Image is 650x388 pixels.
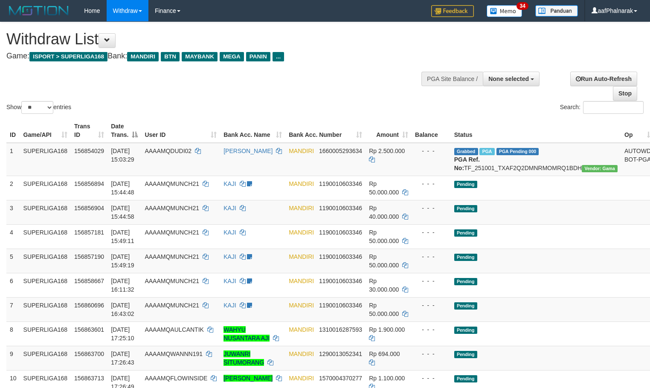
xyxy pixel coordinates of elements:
[145,375,207,382] span: AAAAMQFLOWINSIDE
[6,119,20,143] th: ID
[111,148,134,163] span: [DATE] 15:03:29
[369,375,405,382] span: Rp 1.100.000
[613,86,637,101] a: Stop
[289,375,314,382] span: MANDIRI
[20,346,71,370] td: SUPERLIGA168
[415,277,447,285] div: - - -
[223,229,236,236] a: KAJI
[289,253,314,260] span: MANDIRI
[220,119,285,143] th: Bank Acc. Name: activate to sort column ascending
[289,148,314,154] span: MANDIRI
[111,229,134,244] span: [DATE] 15:49:11
[6,321,20,346] td: 8
[74,350,104,357] span: 156863700
[483,72,540,86] button: None selected
[223,205,236,211] a: KAJI
[145,253,199,260] span: AAAAMQMUNCH21
[415,204,447,212] div: - - -
[369,278,399,293] span: Rp 30.000.000
[285,119,366,143] th: Bank Acc. Number: activate to sort column ascending
[319,278,362,284] span: Copy 1190010603346 to clipboard
[20,321,71,346] td: SUPERLIGA168
[223,180,236,187] a: KAJI
[454,302,477,310] span: Pending
[20,273,71,297] td: SUPERLIGA168
[111,253,134,269] span: [DATE] 15:49:19
[479,148,494,155] span: Marked by aafsoycanthlai
[488,75,529,82] span: None selected
[182,52,218,61] span: MAYBANK
[289,205,314,211] span: MANDIRI
[6,143,20,176] td: 1
[29,52,107,61] span: ISPORT > SUPERLIGA168
[451,143,621,176] td: TF_251001_TXAF2Q2DMNRMOMRQ1BDH
[20,249,71,273] td: SUPERLIGA168
[20,176,71,200] td: SUPERLIGA168
[141,119,220,143] th: User ID: activate to sort column ascending
[454,156,480,171] b: PGA Ref. No:
[415,325,447,334] div: - - -
[415,301,447,310] div: - - -
[319,180,362,187] span: Copy 1190010603346 to clipboard
[454,181,477,188] span: Pending
[74,375,104,382] span: 156863713
[145,302,199,309] span: AAAAMQMUNCH21
[74,205,104,211] span: 156856904
[454,278,477,285] span: Pending
[6,297,20,321] td: 7
[220,52,244,61] span: MEGA
[415,350,447,358] div: - - -
[369,180,399,196] span: Rp 50.000.000
[21,101,53,114] select: Showentries
[145,350,203,357] span: AAAAMQWANNN191
[145,229,199,236] span: AAAAMQMUNCH21
[415,147,447,155] div: - - -
[20,297,71,321] td: SUPERLIGA168
[415,180,447,188] div: - - -
[421,72,483,86] div: PGA Site Balance /
[570,72,637,86] a: Run Auto-Refresh
[289,180,314,187] span: MANDIRI
[111,350,134,366] span: [DATE] 17:26:43
[107,119,141,143] th: Date Trans.: activate to sort column descending
[127,52,159,61] span: MANDIRI
[6,52,425,61] h4: Game: Bank:
[289,350,314,357] span: MANDIRI
[319,375,362,382] span: Copy 1570004370277 to clipboard
[111,326,134,342] span: [DATE] 17:25:10
[145,180,199,187] span: AAAAMQMUNCH21
[6,176,20,200] td: 2
[74,180,104,187] span: 156856894
[6,4,71,17] img: MOTION_logo.png
[20,200,71,224] td: SUPERLIGA168
[74,326,104,333] span: 156863601
[535,5,578,17] img: panduan.png
[319,148,362,154] span: Copy 1660005293634 to clipboard
[319,302,362,309] span: Copy 1190010603346 to clipboard
[454,229,477,237] span: Pending
[454,375,477,382] span: Pending
[74,148,104,154] span: 156854029
[289,229,314,236] span: MANDIRI
[487,5,522,17] img: Button%20Memo.svg
[246,52,270,61] span: PANIN
[6,224,20,249] td: 4
[111,302,134,317] span: [DATE] 16:43:02
[74,278,104,284] span: 156858667
[319,326,362,333] span: Copy 1310016287593 to clipboard
[111,205,134,220] span: [DATE] 15:44:58
[369,350,400,357] span: Rp 694.000
[319,350,362,357] span: Copy 1290013052341 to clipboard
[582,165,618,172] span: Vendor URL: https://trx31.1velocity.biz
[6,31,425,48] h1: Withdraw List
[223,302,236,309] a: KAJI
[369,326,405,333] span: Rp 1.900.000
[415,228,447,237] div: - - -
[145,148,192,154] span: AAAAMQDUDI02
[415,252,447,261] div: - - -
[223,375,273,382] a: [PERSON_NAME]
[454,351,477,358] span: Pending
[319,229,362,236] span: Copy 1190010603346 to clipboard
[369,205,399,220] span: Rp 40.000.000
[454,205,477,212] span: Pending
